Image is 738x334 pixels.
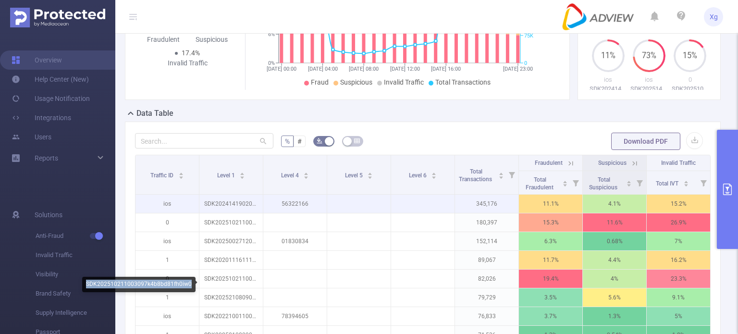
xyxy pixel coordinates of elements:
[661,160,696,166] span: Invalid Traffic
[35,205,62,224] span: Solutions
[199,307,263,325] p: SDK20221001100946d6phxk1xxtpunc3
[431,66,461,72] tspan: [DATE] 16:00
[135,213,199,232] p: 0
[633,171,646,194] i: Filter menu
[135,288,199,307] p: 1
[627,183,632,186] i: icon: caret-down
[135,307,199,325] p: ios
[268,31,275,37] tspan: 6%
[519,270,582,288] p: 19.4%
[583,270,646,288] p: 4%
[647,195,710,213] p: 15.2%
[354,138,360,144] i: icon: table
[611,133,680,150] button: Download PDF
[35,154,58,162] span: Reports
[588,84,628,94] p: SDK20241419020101vsp8u0y4dp7bqf1
[150,172,175,179] span: Traffic ID
[519,213,582,232] p: 15.3%
[519,288,582,307] p: 3.5%
[431,175,437,178] i: icon: caret-down
[36,226,115,246] span: Anti-Fraud
[349,66,379,72] tspan: [DATE] 08:00
[656,180,680,187] span: Total IVT
[409,172,428,179] span: Level 6
[340,78,372,86] span: Suspicious
[697,171,710,194] i: Filter menu
[36,246,115,265] span: Invalid Traffic
[647,213,710,232] p: 26.9%
[455,232,518,250] p: 152,114
[178,175,184,178] i: icon: caret-down
[199,288,263,307] p: SDK20252108090516b1sezypjqlop0ib
[526,176,555,191] span: Total Fraudulent
[12,127,51,147] a: Users
[647,307,710,325] p: 5%
[281,172,300,179] span: Level 4
[199,232,263,250] p: SDK20250027120226cxxdb7eglzgd08b
[503,66,533,72] tspan: [DATE] 23:00
[598,160,627,166] span: Suspicious
[628,75,669,85] p: ios
[263,195,327,213] p: 56322166
[583,288,646,307] p: 5.6%
[163,58,212,68] div: Invalid Traffic
[535,160,563,166] span: Fraudulent
[562,179,568,185] div: Sort
[647,288,710,307] p: 9.1%
[519,195,582,213] p: 11.1%
[683,183,689,186] i: icon: caret-down
[390,66,420,72] tspan: [DATE] 12:00
[588,75,628,85] p: ios
[135,251,199,269] p: 1
[217,172,236,179] span: Level 1
[670,75,711,85] p: 0
[455,195,518,213] p: 345,176
[12,108,71,127] a: Integrations
[12,50,62,70] a: Overview
[12,70,89,89] a: Help Center (New)
[710,7,718,26] span: Xg
[285,137,290,145] span: %
[10,8,105,27] img: Protected Media
[455,251,518,269] p: 89,067
[135,195,199,213] p: ios
[345,172,364,179] span: Level 5
[135,133,273,148] input: Search...
[139,35,187,45] div: Fraudulent
[683,179,689,182] i: icon: caret-up
[431,171,437,177] div: Sort
[267,66,296,72] tspan: [DATE] 00:00
[499,171,504,174] i: icon: caret-up
[187,35,236,45] div: Suspicious
[135,270,199,288] p: 0
[199,213,263,232] p: SDK20251021100302ytwiya4hooryady
[199,251,263,269] p: SDK20201116111254no11d3w5pxelo6q
[12,89,90,108] a: Usage Notification
[263,232,327,250] p: 01830834
[36,303,115,322] span: Supply Intelligence
[239,171,245,177] div: Sort
[647,232,710,250] p: 7%
[199,270,263,288] p: SDK202510211003097k4b8bd81fh0iw0
[519,251,582,269] p: 11.7%
[524,60,527,66] tspan: 0
[633,52,665,60] span: 73%
[367,171,373,177] div: Sort
[35,148,58,168] a: Reports
[583,195,646,213] p: 4.1%
[304,171,309,174] i: icon: caret-up
[182,49,200,57] span: 17.4%
[519,232,582,250] p: 6.3%
[499,175,504,178] i: icon: caret-down
[297,137,302,145] span: #
[268,60,275,66] tspan: 0%
[263,307,327,325] p: 78394605
[498,171,504,177] div: Sort
[583,307,646,325] p: 1.3%
[135,232,199,250] p: ios
[368,175,373,178] i: icon: caret-down
[36,284,115,303] span: Brand Safety
[368,171,373,174] i: icon: caret-up
[670,84,711,94] p: SDK20251021100302ytwiya4hooryady
[589,176,619,191] span: Total Suspicious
